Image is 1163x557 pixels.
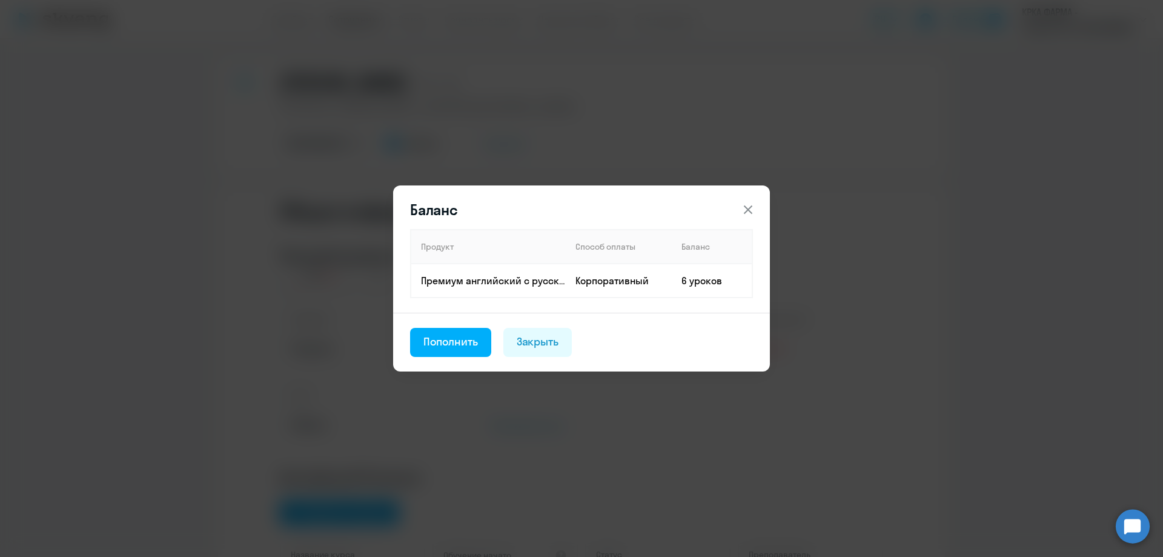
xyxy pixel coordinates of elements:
header: Баланс [393,200,770,219]
th: Продукт [411,230,566,264]
div: Закрыть [517,334,559,350]
button: Закрыть [503,328,572,357]
p: Премиум английский с русскоговорящим преподавателем [421,274,565,287]
th: Способ оплаты [566,230,672,264]
th: Баланс [672,230,752,264]
td: 6 уроков [672,264,752,298]
button: Пополнить [410,328,491,357]
div: Пополнить [423,334,478,350]
td: Корпоративный [566,264,672,298]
